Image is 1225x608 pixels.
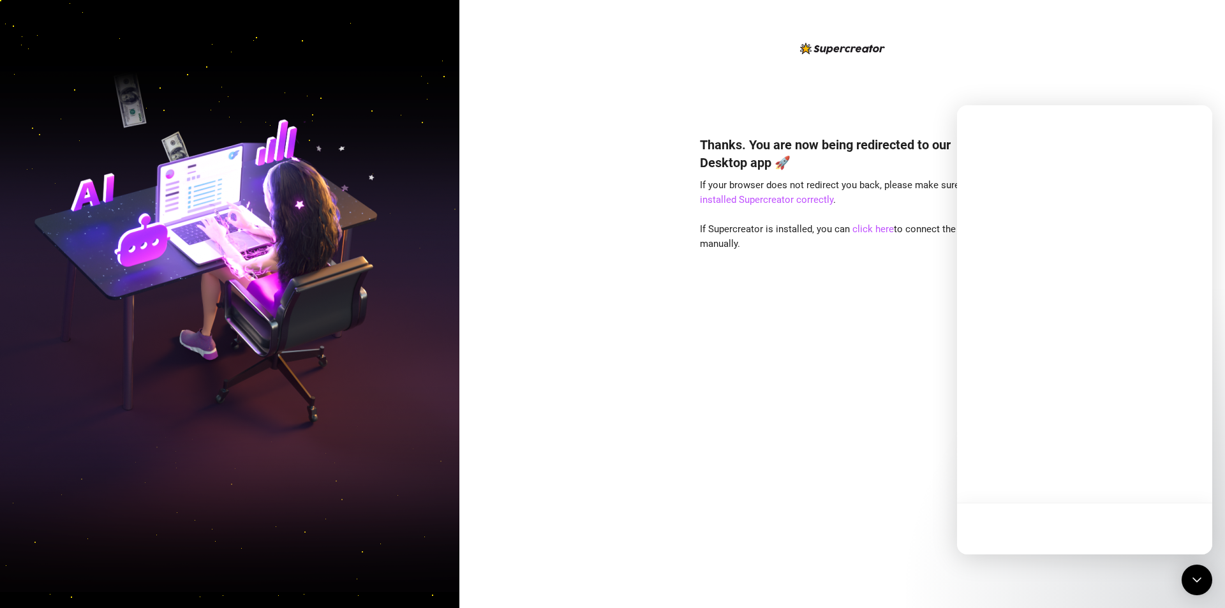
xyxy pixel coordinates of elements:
div: Open Intercom Messenger [1182,565,1212,595]
span: If your browser does not redirect you back, please make sure you . [700,179,977,206]
span: If Supercreator is installed, you can to connect the app manually. [700,223,974,250]
a: installed Supercreator correctly [700,194,833,205]
img: logo-BBDzfeDw.svg [800,43,885,54]
a: click here [852,223,894,235]
h4: Thanks. You are now being redirected to our Desktop app 🚀 [700,136,984,172]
